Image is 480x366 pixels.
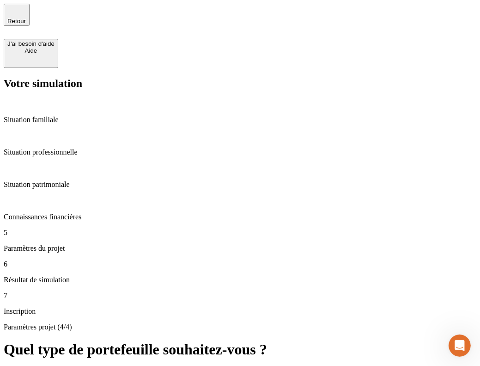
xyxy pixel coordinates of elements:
[7,18,26,25] span: Retour
[4,292,476,300] p: 7
[4,244,476,253] p: Paramètres du projet
[7,47,55,54] div: Aide
[449,335,471,357] iframe: Intercom live chat
[4,341,476,358] h1: Quel type de portefeuille souhaitez-vous ?
[4,148,476,156] p: Situation professionnelle
[7,40,55,47] div: J’ai besoin d'aide
[4,260,476,268] p: 6
[4,213,476,221] p: Connaissances financières
[4,4,30,26] button: Retour
[4,77,476,90] h2: Votre simulation
[4,276,476,284] p: Résultat de simulation
[4,39,58,68] button: J’ai besoin d'aideAide
[4,323,476,331] p: Paramètres projet (4/4)
[4,116,476,124] p: Situation familiale
[4,307,476,316] p: Inscription
[4,229,476,237] p: 5
[4,180,476,189] p: Situation patrimoniale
